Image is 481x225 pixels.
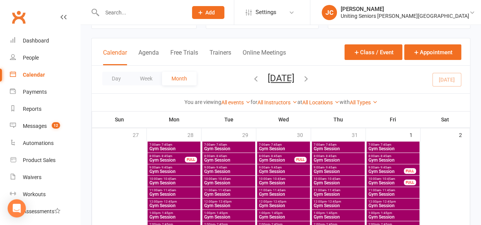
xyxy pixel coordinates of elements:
span: Gym Session [368,158,418,162]
span: Gym Session [149,215,199,219]
span: - 10:45am [326,177,340,181]
a: Automations [10,135,80,152]
div: 31 [352,128,365,141]
span: Gym Session [149,158,185,162]
button: Agenda [138,49,159,65]
div: 29 [242,128,256,141]
span: 11:00am [149,189,199,192]
strong: for [251,99,257,105]
span: - 8:45am [270,154,282,158]
span: - 12:45pm [381,200,396,203]
div: JC [322,5,337,20]
span: 1:00pm [259,211,308,215]
span: - 9:45am [324,166,337,169]
span: - 8:45am [324,154,337,158]
a: Waivers [10,169,80,186]
span: 10:00am [313,177,363,181]
span: Gym Session [259,158,295,162]
span: 9:00am [259,166,308,169]
span: Gym Session [259,215,308,219]
span: - 9:45am [215,166,227,169]
span: - 11:45am [162,189,176,192]
span: Add [205,9,215,16]
span: 10:00am [149,177,199,181]
span: 12:00pm [204,200,254,203]
div: Payments [23,89,47,95]
span: - 1:45pm [325,211,337,215]
span: Gym Session [368,192,418,197]
span: Gym Session [204,146,254,151]
span: 1:00pm [149,211,199,215]
span: 12:00pm [313,200,363,203]
div: Automations [23,140,54,146]
a: All Instructors [257,99,297,105]
a: All Locations [302,99,340,105]
span: - 7:45am [270,143,282,146]
span: Gym Session [149,203,199,208]
div: FULL [404,168,416,174]
th: Thu [311,112,366,127]
span: Gym Session [313,192,363,197]
span: 9:00am [149,166,199,169]
span: - 1:45pm [379,211,392,215]
a: Messages 12 [10,118,80,135]
button: Add [192,6,224,19]
span: Gym Session [313,169,363,174]
span: - 12:45pm [162,200,177,203]
span: - 10:45am [162,177,176,181]
div: Open Intercom Messenger [8,199,26,217]
span: - 1:45pm [160,211,173,215]
a: Clubworx [9,8,28,27]
div: Workouts [23,191,46,197]
span: Gym Session [149,192,199,197]
span: - 11:45am [381,189,395,192]
span: 8:00am [149,154,185,158]
span: 12:00pm [368,200,418,203]
span: Settings [256,4,276,21]
span: 11:00am [313,189,363,192]
div: FULL [185,157,197,162]
span: 10:00am [259,177,308,181]
span: Gym Session [368,215,418,219]
span: - 11:45am [271,189,286,192]
div: 30 [297,128,311,141]
a: All Types [350,99,378,105]
span: - 12:45pm [327,200,341,203]
span: 12:00pm [259,200,308,203]
span: - 8:45am [379,154,391,158]
span: Gym Session [368,203,418,208]
div: FULL [294,157,306,162]
span: - 7:45am [379,143,391,146]
a: People [10,49,80,66]
span: 9:00am [313,166,363,169]
span: - 7:45am [215,143,227,146]
a: Calendar [10,66,80,83]
div: [PERSON_NAME] [341,6,469,13]
span: 9:00am [368,166,404,169]
span: 8:00am [313,154,363,158]
th: Fri [366,112,421,127]
button: Month [162,72,197,85]
span: Gym Session [368,181,404,185]
span: Gym Session [313,203,363,208]
span: Gym Session [204,215,254,219]
a: Product Sales [10,152,80,169]
button: Week [130,72,162,85]
input: Search... [100,7,182,18]
div: Messages [23,123,47,129]
button: Free Trials [170,49,198,65]
button: Day [102,72,130,85]
div: 28 [187,128,201,141]
span: - 9:45am [270,166,282,169]
span: Gym Session [259,192,308,197]
a: Workouts [10,186,80,203]
span: - 8:45am [160,154,172,158]
span: 1:00pm [313,211,363,215]
span: 12:00pm [149,200,199,203]
div: Calendar [23,72,45,78]
span: Gym Session [204,181,254,185]
button: Appointment [404,44,461,60]
span: Gym Session [149,146,199,151]
th: Wed [256,112,311,127]
a: Dashboard [10,32,80,49]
